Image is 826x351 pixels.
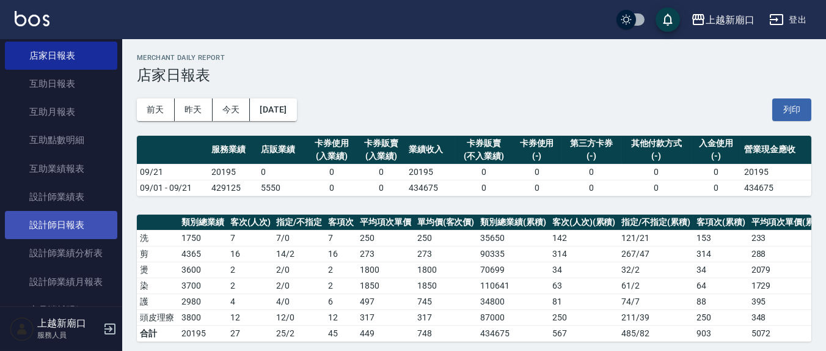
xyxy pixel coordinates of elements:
td: 0 [512,180,561,196]
td: 153 [693,230,748,246]
td: 485/82 [618,325,693,341]
h5: 上越新廟口 [37,317,100,330]
div: 卡券販賣 [458,137,509,150]
td: 合計 [137,325,178,341]
div: (-) [695,150,738,163]
td: 497 [357,294,414,309]
td: 211 / 39 [618,309,693,325]
td: 25/2 [273,325,325,341]
td: 20195 [178,325,227,341]
th: 指定/不指定(累積) [618,215,693,231]
td: 1800 [414,262,478,278]
td: 09/01 - 09/21 [137,180,208,196]
a: 互助業績報表 [5,155,117,183]
td: 0 [455,164,512,180]
td: 110641 [477,278,549,294]
h2: Merchant Daily Report [137,54,811,62]
td: 染 [137,278,178,294]
td: 0 [357,180,406,196]
p: 服務人員 [37,330,100,341]
td: 748 [414,325,478,341]
td: 1750 [178,230,227,246]
td: 2 [227,262,274,278]
td: 2980 [178,294,227,309]
td: 434675 [477,325,549,341]
a: 設計師日報表 [5,211,117,239]
td: 434675 [406,180,455,196]
th: 單均價(客次價) [414,215,478,231]
td: 0 [692,180,741,196]
td: 1800 [357,262,414,278]
div: 上越新廟口 [706,12,755,28]
th: 服務業績 [208,136,258,164]
td: 燙 [137,262,178,278]
img: Person [10,317,34,341]
td: 34 [549,262,619,278]
td: 0 [307,164,357,180]
td: 09/21 [137,164,208,180]
button: 前天 [137,98,175,121]
td: 2 [325,262,357,278]
td: 2 / 0 [273,262,325,278]
td: 1850 [414,278,478,294]
a: 設計師業績月報表 [5,268,117,296]
a: 互助日報表 [5,70,117,98]
td: 434675 [741,180,811,196]
td: 2 [227,278,274,294]
div: 入金使用 [695,137,738,150]
td: 12 [325,309,357,325]
td: 27 [227,325,274,341]
td: 34800 [477,294,549,309]
td: 449 [357,325,414,341]
td: 314 [693,246,748,262]
td: 12 / 0 [273,309,325,325]
td: 0 [455,180,512,196]
td: 12 [227,309,274,325]
td: 0 [307,180,357,196]
td: 317 [414,309,478,325]
td: 567 [549,325,619,341]
button: 昨天 [175,98,213,121]
td: 745 [414,294,478,309]
td: 0 [561,164,621,180]
button: save [656,7,680,32]
td: 1850 [357,278,414,294]
td: 61 / 2 [618,278,693,294]
th: 客項次 [325,215,357,231]
td: 250 [693,309,748,325]
td: 250 [549,309,619,325]
div: 卡券使用 [310,137,354,150]
th: 客次(人次)(累積) [549,215,619,231]
td: 32 / 2 [618,262,693,278]
div: 第三方卡券 [565,137,618,150]
td: 4365 [178,246,227,262]
div: (入業績) [360,150,403,163]
td: 6 [325,294,357,309]
div: (-) [624,150,689,163]
div: (-) [515,150,558,163]
th: 營業現金應收 [741,136,811,164]
div: (入業績) [310,150,354,163]
th: 業績收入 [406,136,455,164]
td: 3600 [178,262,227,278]
td: 273 [414,246,478,262]
div: (不入業績) [458,150,509,163]
td: 護 [137,294,178,309]
th: 類別總業績 [178,215,227,231]
td: 87000 [477,309,549,325]
td: 88 [693,294,748,309]
td: 洗 [137,230,178,246]
td: 3800 [178,309,227,325]
div: 卡券販賣 [360,137,403,150]
th: 客次(人次) [227,215,274,231]
td: 剪 [137,246,178,262]
td: 74 / 7 [618,294,693,309]
th: 指定/不指定 [273,215,325,231]
td: 4 [227,294,274,309]
td: 0 [561,180,621,196]
td: 142 [549,230,619,246]
td: 429125 [208,180,258,196]
div: 其他付款方式 [624,137,689,150]
td: 20195 [406,164,455,180]
th: 類別總業績(累積) [477,215,549,231]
